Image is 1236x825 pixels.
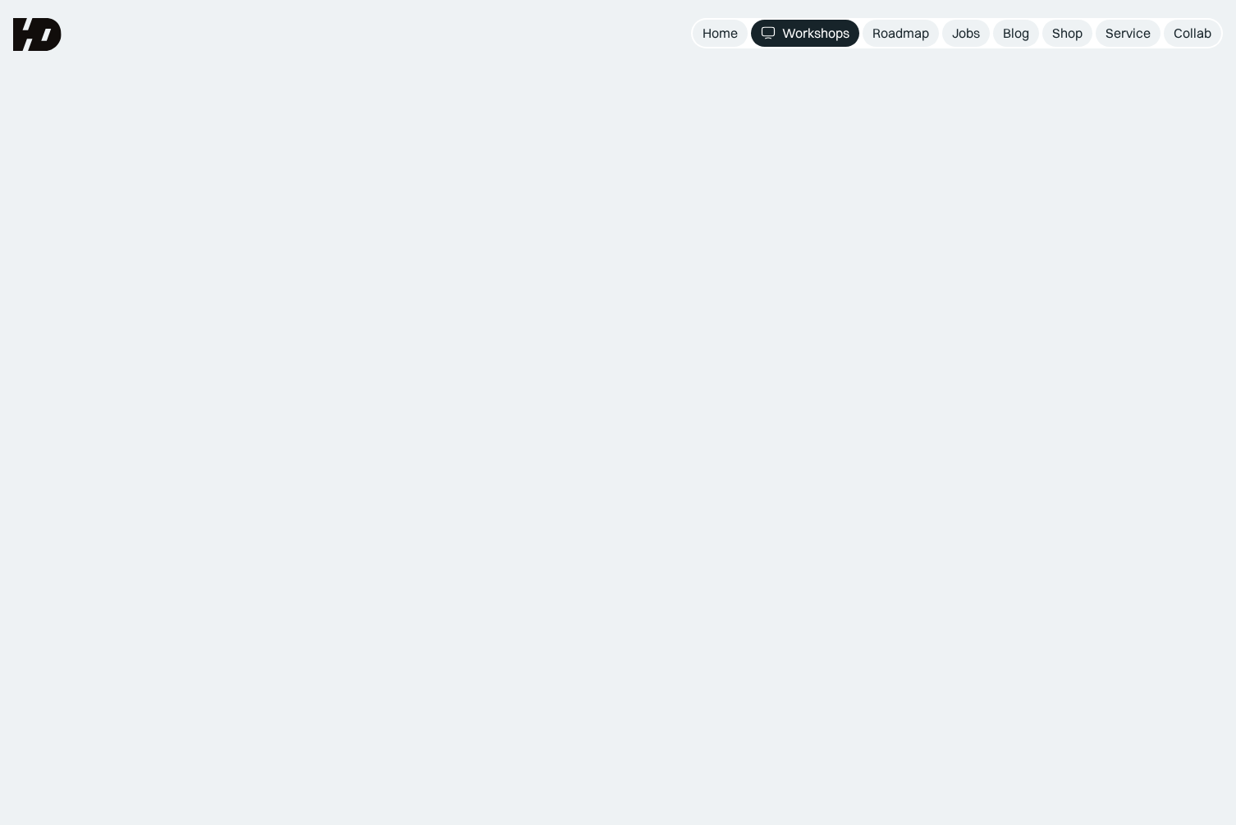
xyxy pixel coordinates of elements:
[1003,25,1029,42] div: Blog
[1164,20,1221,47] a: Collab
[1106,25,1151,42] div: Service
[1096,20,1160,47] a: Service
[872,25,929,42] div: Roadmap
[751,20,859,47] a: Workshops
[942,20,990,47] a: Jobs
[782,25,849,42] div: Workshops
[1042,20,1092,47] a: Shop
[1174,25,1211,42] div: Collab
[693,20,748,47] a: Home
[703,25,738,42] div: Home
[952,25,980,42] div: Jobs
[863,20,939,47] a: Roadmap
[993,20,1039,47] a: Blog
[1052,25,1083,42] div: Shop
